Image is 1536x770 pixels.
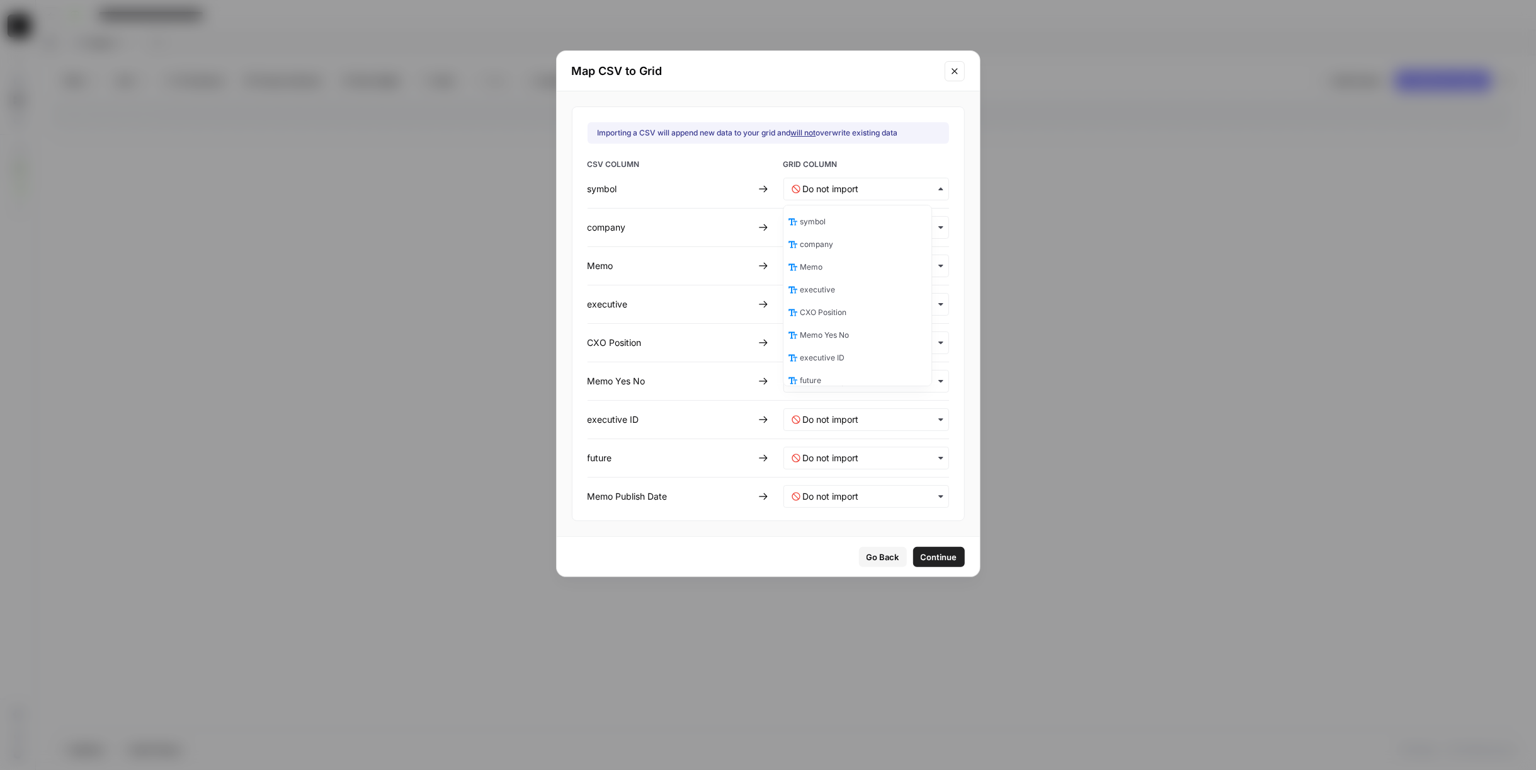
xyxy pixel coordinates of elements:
button: Go Back [859,547,907,567]
input: Do not import [803,413,941,426]
input: Do not import [803,183,941,195]
span: CSV COLUMN [588,159,753,173]
input: Do not import [803,452,941,464]
div: future [588,452,753,464]
div: CXO Position [588,336,753,349]
span: Continue [921,551,957,563]
span: future [800,375,822,386]
div: Importing a CSV will append new data to your grid and overwrite existing data [598,127,898,139]
span: GRID COLUMN [783,159,949,173]
div: company [588,221,753,234]
div: executive [588,298,753,311]
input: Do not import [803,490,941,503]
div: executive ID [588,413,753,426]
span: Memo [800,261,823,273]
div: symbol [588,183,753,195]
span: CXO Position [800,307,847,318]
span: symbol [800,216,826,227]
span: Go Back [867,551,899,563]
span: Memo Yes No [800,330,850,341]
span: executive ID [800,352,845,364]
button: Continue [913,547,965,567]
h2: Map CSV to Grid [572,62,937,80]
div: Memo Yes No [588,375,753,388]
button: Close modal [945,61,965,81]
u: will not [791,128,816,137]
span: company [800,239,834,250]
div: Memo Publish Date [588,490,753,503]
span: executive [800,284,836,296]
div: Memo [588,260,753,272]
